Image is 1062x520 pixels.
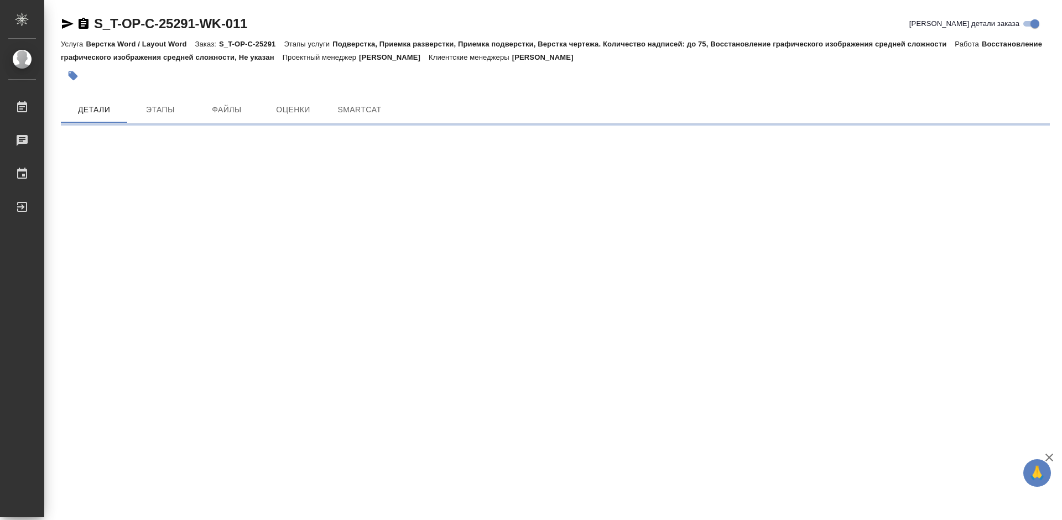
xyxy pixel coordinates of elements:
[909,18,1019,29] span: [PERSON_NAME] детали заказа
[1023,459,1051,487] button: 🙏
[195,40,219,48] p: Заказ:
[219,40,284,48] p: S_T-OP-C-25291
[86,40,195,48] p: Верстка Word / Layout Word
[333,103,386,117] span: SmartCat
[134,103,187,117] span: Этапы
[77,17,90,30] button: Скопировать ссылку
[67,103,121,117] span: Детали
[512,53,582,61] p: [PERSON_NAME]
[284,40,332,48] p: Этапы услуги
[429,53,512,61] p: Клиентские менеджеры
[200,103,253,117] span: Файлы
[283,53,359,61] p: Проектный менеджер
[94,16,247,31] a: S_T-OP-C-25291-WK-011
[1028,461,1047,485] span: 🙏
[267,103,320,117] span: Оценки
[332,40,955,48] p: Подверстка, Приемка разверстки, Приемка подверстки, Верстка чертежа. Количество надписей: до 75, ...
[61,40,86,48] p: Услуга
[61,64,85,88] button: Добавить тэг
[955,40,982,48] p: Работа
[61,17,74,30] button: Скопировать ссылку для ЯМессенджера
[359,53,429,61] p: [PERSON_NAME]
